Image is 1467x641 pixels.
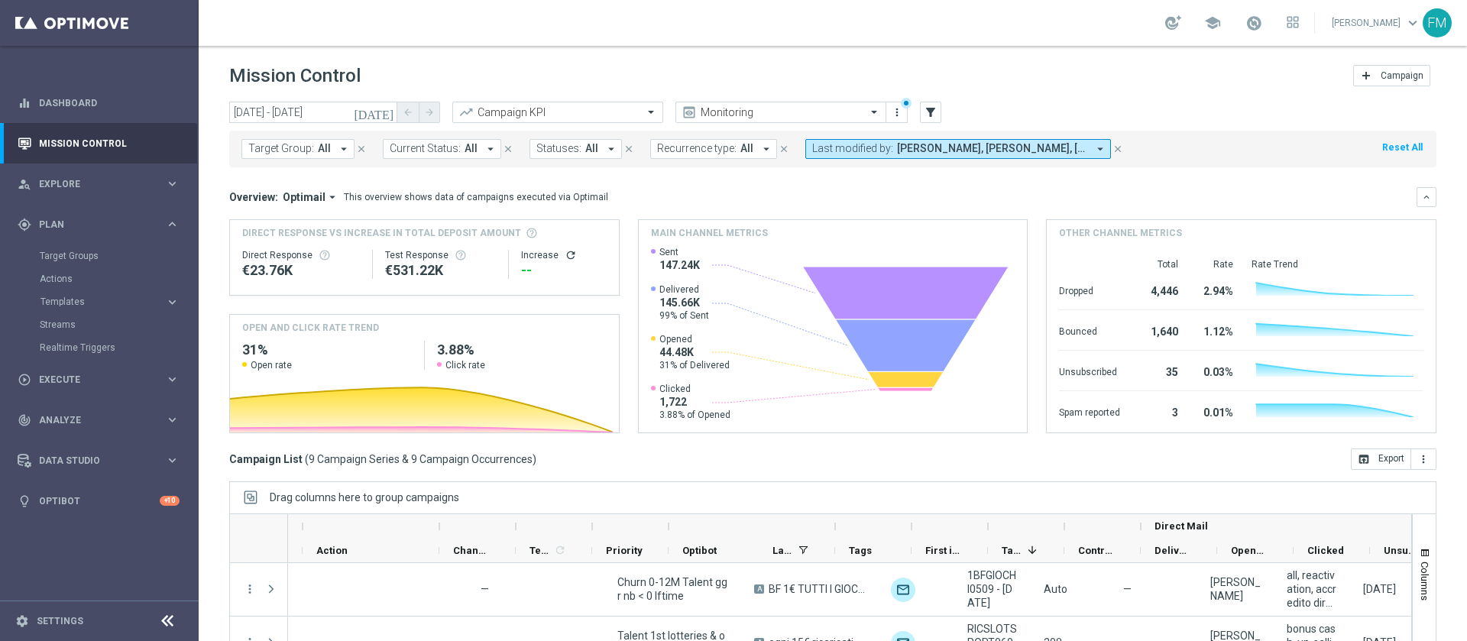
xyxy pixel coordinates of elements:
[925,545,962,556] span: First in Range
[40,244,197,267] div: Target Groups
[465,142,478,155] span: All
[552,542,566,558] span: Calculate column
[17,219,180,231] button: gps_fixed Plan keyboard_arrow_right
[39,123,180,163] a: Mission Control
[659,409,730,421] span: 3.88% of Opened
[1197,258,1233,270] div: Rate
[356,144,367,154] i: close
[229,190,278,204] h3: Overview:
[390,142,461,155] span: Current Status:
[659,383,730,395] span: Clicked
[242,321,379,335] h4: OPEN AND CLICK RATE TREND
[458,105,474,120] i: trending_up
[40,297,150,306] span: Templates
[453,545,490,556] span: Channel
[1059,226,1182,240] h4: Other channel metrics
[17,138,180,150] div: Mission Control
[251,359,292,371] span: Open rate
[659,359,730,371] span: 31% of Delivered
[675,102,886,123] ng-select: Monitoring
[521,261,606,280] div: --
[759,142,773,156] i: arrow_drop_down
[1360,70,1372,82] i: add
[1138,318,1178,342] div: 1,640
[659,395,730,409] span: 1,722
[40,319,159,331] a: Streams
[40,336,197,359] div: Realtime Triggers
[1351,448,1411,470] button: open_in_browser Export
[659,345,730,359] span: 44.48K
[1154,520,1208,532] span: Direct Mail
[354,105,395,119] i: [DATE]
[1154,545,1191,556] span: Delivered
[18,96,31,110] i: equalizer
[1423,8,1452,37] div: FM
[1138,277,1178,302] div: 4,446
[481,583,489,595] span: —
[355,141,368,157] button: close
[165,372,180,387] i: keyboard_arrow_right
[18,218,31,231] i: gps_fixed
[278,190,344,204] button: Optimail arrow_drop_down
[337,142,351,156] i: arrow_drop_down
[241,139,355,159] button: Target Group: All arrow_drop_down
[772,545,792,556] span: Last Modified By
[243,582,257,596] i: more_vert
[1307,545,1344,556] span: Clicked
[682,105,697,120] i: preview
[1353,65,1430,86] button: add Campaign
[529,139,622,159] button: Statuses: All arrow_drop_down
[1231,545,1268,556] span: Opened
[39,416,165,425] span: Analyze
[18,481,180,521] div: Optibot
[1002,545,1022,556] span: Targeted Customers
[849,545,872,556] span: Tags
[777,141,791,157] button: close
[445,359,485,371] span: Click rate
[385,249,496,261] div: Test Response
[740,142,753,155] span: All
[533,452,536,466] span: )
[17,178,180,190] button: person_search Explore keyboard_arrow_right
[529,545,552,556] span: Templates
[344,190,608,204] div: This overview shows data of campaigns executed via Optimail
[1358,453,1370,465] i: open_in_browser
[565,249,577,261] button: refresh
[1384,545,1420,556] span: Unsubscribed
[242,226,521,240] span: Direct Response VS Increase In Total Deposit Amount
[18,218,165,231] div: Plan
[924,105,938,119] i: filter_alt
[812,142,893,155] span: Last modified by:
[1411,448,1436,470] button: more_vert
[18,373,165,387] div: Execute
[617,575,728,603] span: Churn 0-12M Talent ggr nb < 0 lftime
[1059,399,1120,423] div: Spam reported
[18,83,180,123] div: Dashboard
[659,333,730,345] span: Opened
[37,617,83,626] a: Settings
[1363,582,1396,596] div: 05 Sep 2025, Friday
[1404,15,1421,31] span: keyboard_arrow_down
[920,102,941,123] button: filter_alt
[1138,399,1178,423] div: 3
[1330,11,1423,34] a: [PERSON_NAME]keyboard_arrow_down
[17,374,180,386] div: play_circle_outline Execute keyboard_arrow_right
[1287,568,1337,610] span: all, reactivation, accredito diretto, bonus free, talent + expert
[160,496,180,506] div: +10
[229,102,397,123] input: Select date range
[39,375,165,384] span: Execute
[351,102,397,125] button: [DATE]
[659,309,709,322] span: 99% of Sent
[17,495,180,507] button: lightbulb Optibot +10
[39,456,165,465] span: Data Studio
[18,373,31,387] i: play_circle_outline
[554,544,566,556] i: refresh
[891,578,915,602] img: Optimail
[1059,318,1120,342] div: Bounced
[606,545,643,556] span: Priority
[1204,15,1221,31] span: school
